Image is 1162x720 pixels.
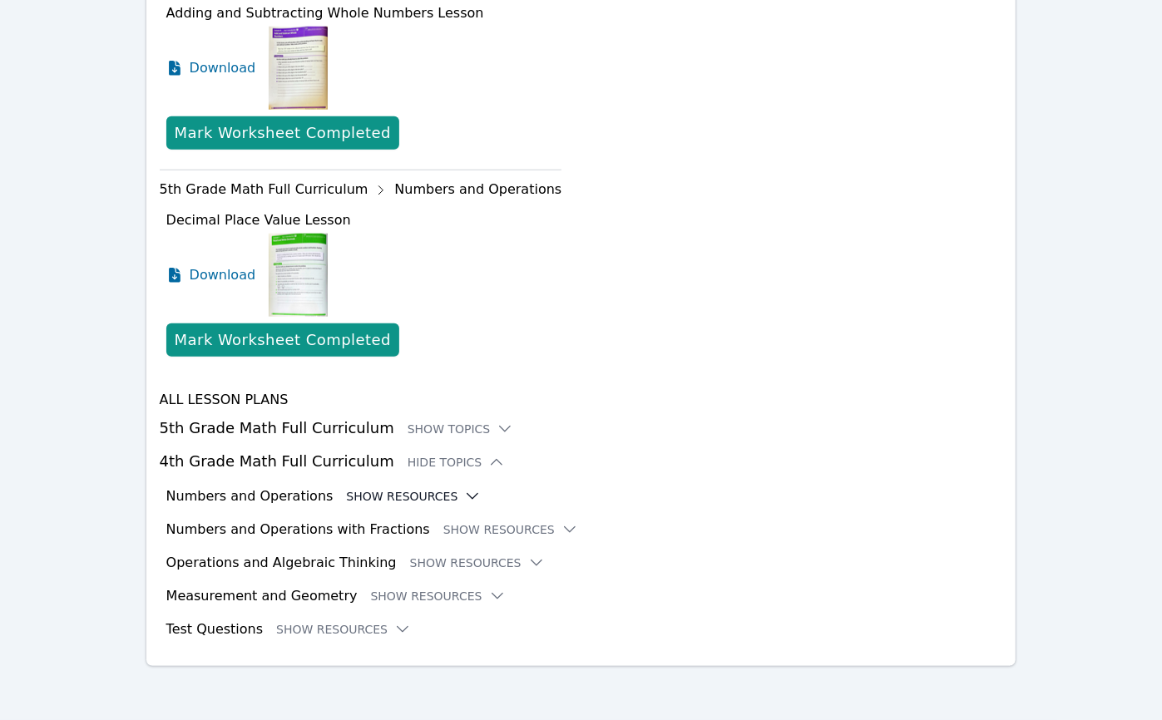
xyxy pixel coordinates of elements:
[160,450,1003,473] h3: 4th Grade Math Full Curriculum
[166,486,334,506] h3: Numbers and Operations
[276,621,411,638] button: Show Resources
[166,553,397,573] h3: Operations and Algebraic Thinking
[166,619,264,639] h3: Test Questions
[175,121,391,145] div: Mark Worksheet Completed
[166,323,399,357] button: Mark Worksheet Completed
[166,27,256,110] a: Download
[408,421,514,437] button: Show Topics
[408,454,506,471] button: Hide Topics
[443,521,578,538] button: Show Resources
[346,488,481,505] button: Show Resources
[166,5,484,21] span: Adding and Subtracting Whole Numbers Lesson
[269,27,328,110] img: Adding and Subtracting Whole Numbers Lesson
[166,520,430,540] h3: Numbers and Operations with Fractions
[190,265,256,285] span: Download
[160,177,562,204] div: 5th Grade Math Full Curriculum Numbers and Operations
[166,234,256,317] a: Download
[160,417,1003,440] h3: 5th Grade Math Full Curriculum
[269,234,328,317] img: Decimal Place Value Lesson
[166,212,351,228] span: Decimal Place Value Lesson
[160,390,1003,410] h4: All Lesson Plans
[175,328,391,352] div: Mark Worksheet Completed
[410,555,545,571] button: Show Resources
[166,116,399,150] button: Mark Worksheet Completed
[166,586,358,606] h3: Measurement and Geometry
[190,58,256,78] span: Download
[371,588,506,604] button: Show Resources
